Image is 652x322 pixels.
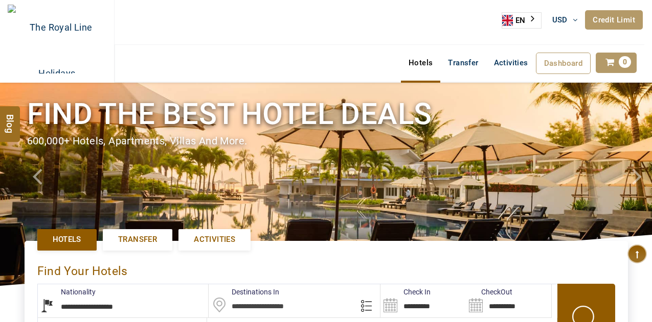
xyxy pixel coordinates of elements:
label: CheckOut [466,287,512,297]
a: Activities [486,53,536,73]
label: Nationality [38,287,96,297]
input: Search [466,284,551,317]
span: Transfer [118,234,157,245]
h1: Find the best hotel deals [27,95,625,133]
div: Find Your Hotels [37,254,615,284]
a: EN [502,13,541,28]
span: 0 [619,56,631,68]
a: Transfer [103,229,172,250]
span: Hotels [53,234,81,245]
a: Hotels [37,229,97,250]
a: Transfer [440,53,486,73]
span: Dashboard [544,59,583,68]
a: 0 [596,53,637,73]
img: The Royal Line Holidays [8,5,106,73]
span: USD [552,15,568,24]
input: Search [380,284,466,317]
a: Activities [178,229,251,250]
div: 600,000+ hotels, apartments, villas and more. [27,134,625,148]
aside: Language selected: English [502,12,542,29]
span: Activities [194,234,235,245]
div: Language [502,12,542,29]
label: Destinations In [209,287,279,297]
a: Credit Limit [585,10,643,30]
label: Check In [380,287,431,297]
a: Hotels [401,53,440,73]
